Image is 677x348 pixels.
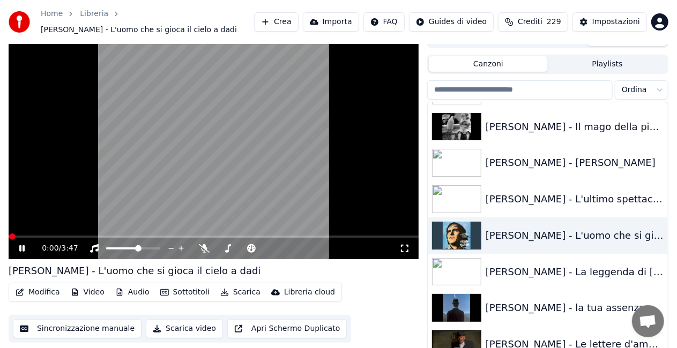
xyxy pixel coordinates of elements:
[547,17,561,27] span: 229
[429,56,548,72] button: Canzoni
[41,25,237,35] span: [PERSON_NAME] - L'uomo che si gioca il cielo a dadi
[227,319,347,338] button: Apri Schermo Duplicato
[632,305,664,337] a: Aprire la chat
[42,243,58,254] span: 0:00
[11,285,64,300] button: Modifica
[592,17,640,27] div: Impostazioni
[518,17,542,27] span: Crediti
[409,12,494,32] button: Guides di video
[9,11,30,33] img: youka
[572,12,647,32] button: Impostazioni
[486,192,664,207] div: [PERSON_NAME] - L'ultimo spettacolo
[486,264,664,279] div: [PERSON_NAME] - La leggenda di [PERSON_NAME]
[622,85,647,95] span: Ordina
[156,285,214,300] button: Sottotitoli
[41,9,63,19] a: Home
[486,300,664,315] div: [PERSON_NAME] - la tua assenza
[9,263,261,278] div: [PERSON_NAME] - L'uomo che si gioca il cielo a dadi
[80,9,108,19] a: Libreria
[284,287,335,298] div: Libreria cloud
[111,285,154,300] button: Audio
[486,228,664,243] div: [PERSON_NAME] - L'uomo che si gioca il cielo a dadi
[42,243,68,254] div: /
[548,56,667,72] button: Playlists
[216,285,265,300] button: Scarica
[363,12,405,32] button: FAQ
[41,9,254,35] nav: breadcrumb
[254,12,298,32] button: Crea
[486,155,664,170] div: [PERSON_NAME] - [PERSON_NAME]
[498,12,568,32] button: Crediti229
[13,319,142,338] button: Sincronizzazione manuale
[66,285,109,300] button: Video
[61,243,78,254] span: 3:47
[486,119,664,134] div: [PERSON_NAME] - Il mago della pioggia
[146,319,223,338] button: Scarica video
[303,12,359,32] button: Importa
